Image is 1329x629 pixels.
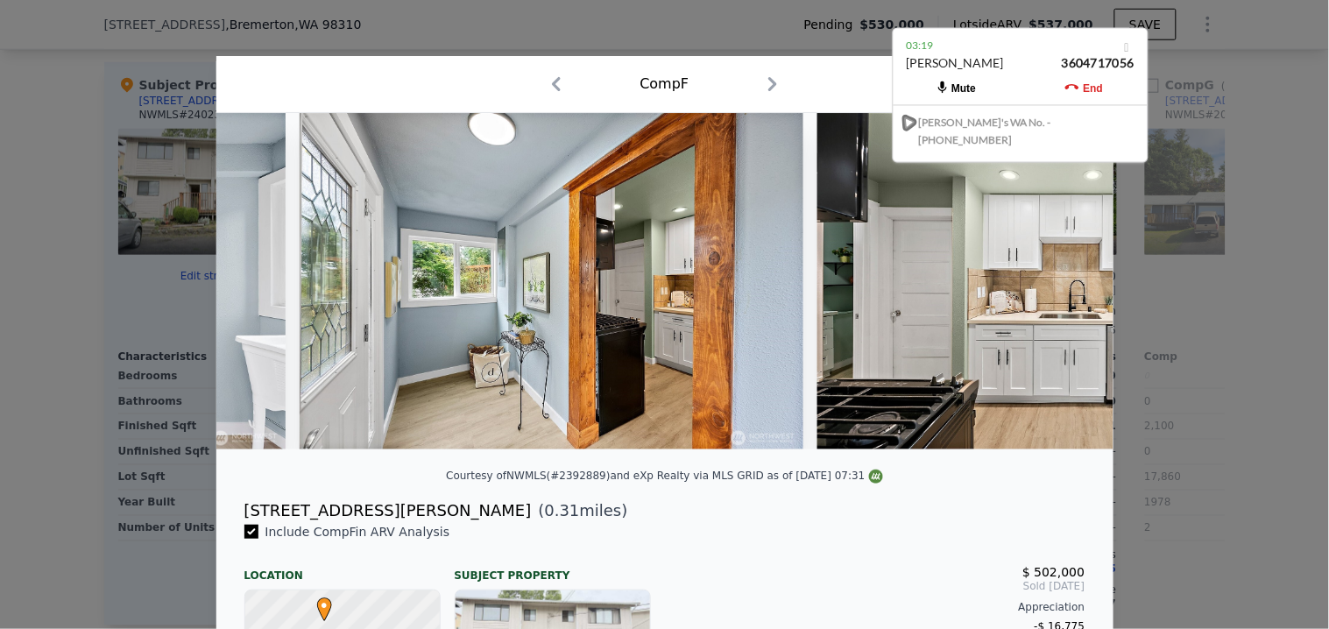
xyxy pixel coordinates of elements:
[679,600,1085,614] div: Appreciation
[455,555,651,583] div: Subject Property
[679,579,1085,593] span: Sold [DATE]
[300,113,803,449] img: Property Img
[244,555,441,583] div: Location
[313,597,323,608] div: •
[640,74,689,95] div: Comp F
[532,498,628,523] span: ( miles)
[869,470,883,484] img: NWMLS Logo
[244,498,532,523] div: [STREET_ADDRESS][PERSON_NAME]
[313,592,336,618] span: •
[1022,565,1085,579] span: $ 502,000
[817,113,1320,449] img: Property Img
[545,501,580,519] span: 0.31
[446,470,882,482] div: Courtesy of NWMLS (#2392889) and eXp Realty via MLS GRID as of [DATE] 07:31
[258,525,457,539] span: Include Comp F in ARV Analysis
